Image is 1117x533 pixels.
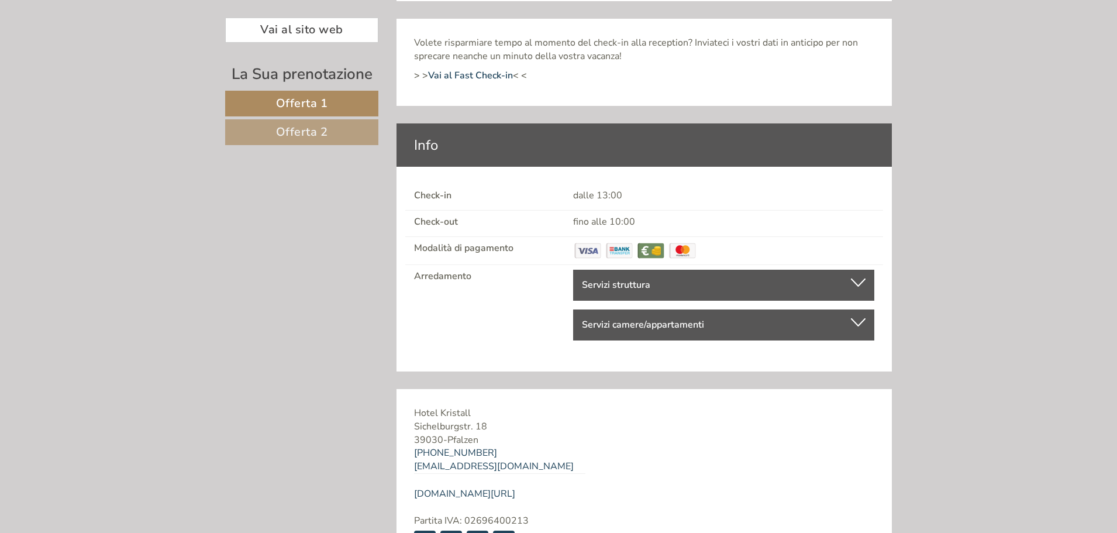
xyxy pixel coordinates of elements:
[414,36,875,63] p: Volete risparmiare tempo al momento del check-in alla reception? Inviateci i vostri dati in antic...
[564,215,883,229] div: fino alle 10:00
[582,318,704,331] b: Servizi camere/appartamenti
[605,242,634,260] img: Bonifico bancario
[414,69,527,82] strong: > > < <
[582,278,650,291] b: Servizi struttura
[414,189,451,202] label: Check-in
[564,189,883,202] div: dalle 13:00
[668,242,697,260] img: Maestro
[225,18,378,43] a: Vai al sito web
[414,420,487,433] span: Sichelburgstr. 18
[414,270,471,283] label: Arredamento
[397,123,892,167] div: Info
[414,446,497,459] a: [PHONE_NUMBER]
[414,434,443,446] span: 39030
[414,242,513,255] label: Modalità di pagamento
[414,407,471,419] span: Hotel Kristall
[636,242,666,260] img: Contanti
[225,63,378,85] div: La Sua prenotazione
[276,124,328,140] span: Offerta 2
[414,487,515,500] a: [DOMAIN_NAME][URL]
[460,514,529,527] span: : 02696400213
[428,69,513,82] a: Vai al Fast Check-in
[447,434,478,446] span: Pfalzen
[276,95,328,111] span: Offerta 1
[573,242,602,260] img: Visa
[414,460,574,473] a: [EMAIL_ADDRESS][DOMAIN_NAME]
[414,215,458,229] label: Check-out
